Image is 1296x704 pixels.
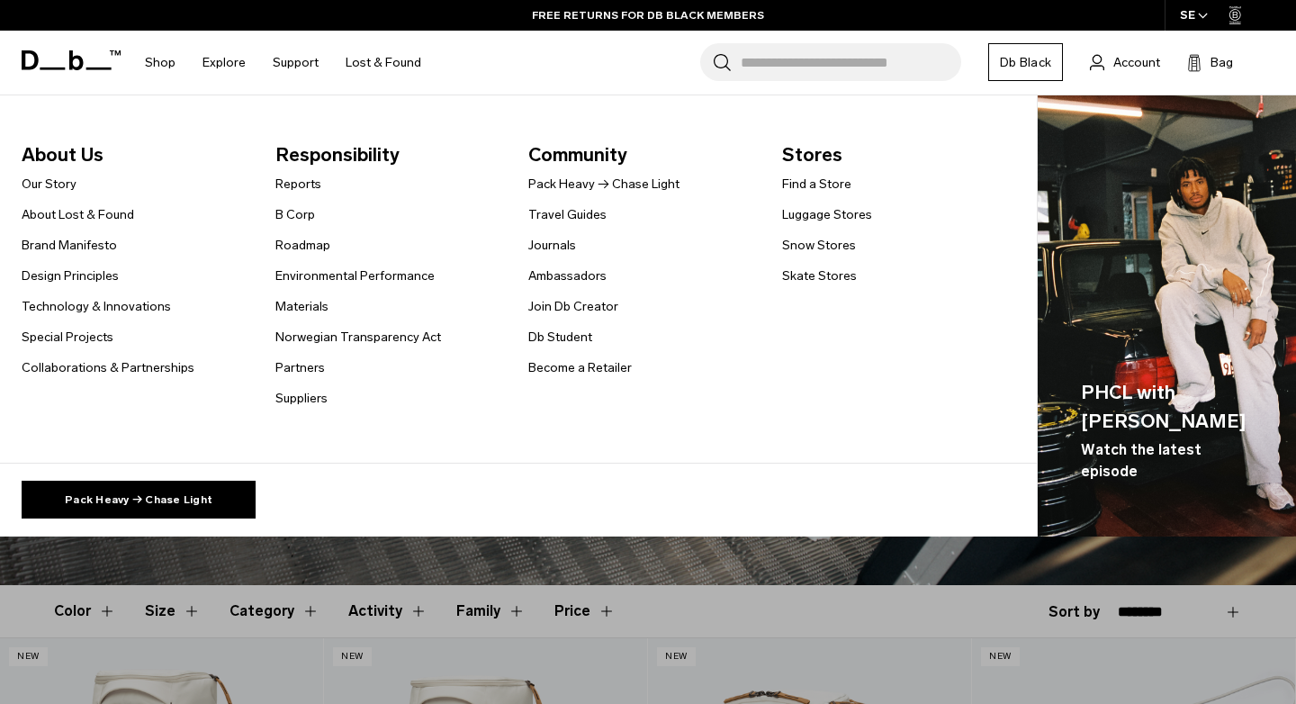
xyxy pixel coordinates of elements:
[22,481,256,519] a: Pack Heavy → Chase Light
[275,205,315,224] a: B Corp
[275,175,321,194] a: Reports
[782,205,872,224] a: Luggage Stores
[1038,95,1296,537] img: Db
[1210,53,1233,72] span: Bag
[22,297,171,316] a: Technology & Innovations
[988,43,1063,81] a: Db Black
[275,266,435,285] a: Environmental Performance
[1090,51,1160,73] a: Account
[273,31,319,95] a: Support
[22,236,117,255] a: Brand Manifesto
[528,236,576,255] a: Journals
[528,328,592,347] a: Db Student
[22,358,194,377] a: Collaborations & Partnerships
[202,31,246,95] a: Explore
[1187,51,1233,73] button: Bag
[528,205,607,224] a: Travel Guides
[1081,378,1253,435] span: PHCL with [PERSON_NAME]
[275,140,500,169] span: Responsibility
[275,389,328,408] a: Suppliers
[782,175,851,194] a: Find a Store
[782,266,857,285] a: Skate Stores
[346,31,421,95] a: Lost & Found
[1038,95,1296,537] a: PHCL with [PERSON_NAME] Watch the latest episode Db
[22,175,76,194] a: Our Story
[532,7,764,23] a: FREE RETURNS FOR DB BLACK MEMBERS
[528,140,753,169] span: Community
[22,205,134,224] a: About Lost & Found
[22,266,119,285] a: Design Principles
[145,31,175,95] a: Shop
[1081,439,1253,483] span: Watch the latest episode
[275,297,328,316] a: Materials
[22,328,113,347] a: Special Projects
[528,297,618,316] a: Join Db Creator
[528,358,632,377] a: Become a Retailer
[782,140,1007,169] span: Stores
[22,140,247,169] span: About Us
[275,358,325,377] a: Partners
[275,328,441,347] a: Norwegian Transparency Act
[782,236,856,255] a: Snow Stores
[275,236,330,255] a: Roadmap
[1113,53,1160,72] span: Account
[528,175,679,194] a: Pack Heavy → Chase Light
[528,266,607,285] a: Ambassadors
[131,31,435,95] nav: Main Navigation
